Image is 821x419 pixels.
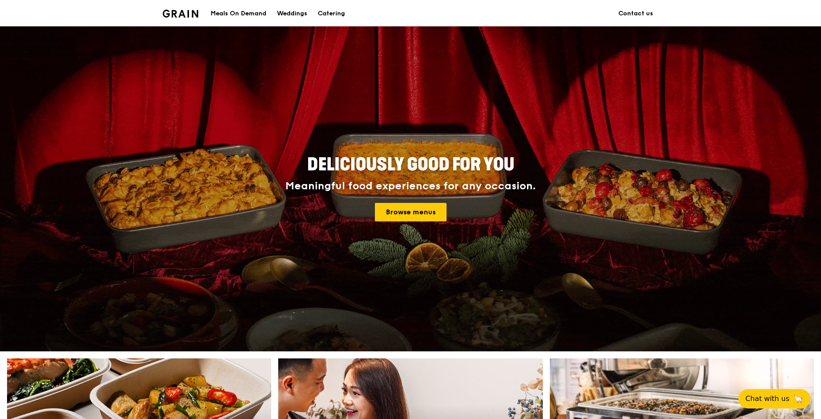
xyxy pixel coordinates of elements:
[745,394,789,404] span: Chat with us
[211,0,266,27] div: Meals On Demand
[793,394,803,404] span: 🦙
[272,0,312,27] a: Weddings
[163,10,198,18] img: Grain
[375,203,447,221] a: Browse menus
[312,0,350,27] a: Catering
[738,389,810,408] button: Chat with us🦙
[613,0,658,27] a: Contact us
[307,154,514,175] span: Deliciously good for you
[252,180,569,192] div: Meaningful food experiences for any occasion.
[318,0,345,27] div: Catering
[277,0,307,27] div: Weddings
